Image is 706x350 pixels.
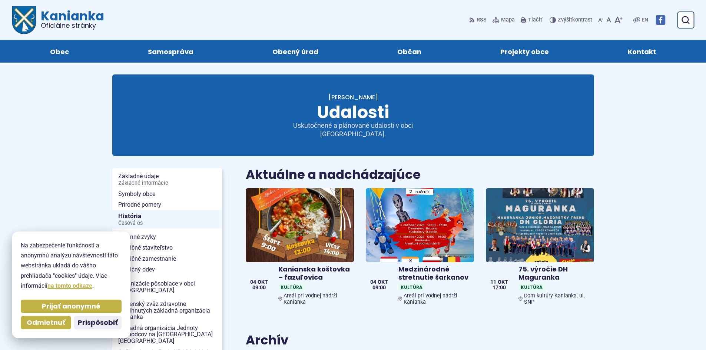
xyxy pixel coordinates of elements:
[118,231,216,243] span: Rodinné zvyky
[258,280,268,285] span: okt
[597,12,605,28] button: Zmenšiť veľkosť písma
[486,188,594,308] a: 75. výročie DH Maguranka KultúraDom kultúry Kanianka, ul. SNP 11 okt 17:00
[118,220,216,226] span: Časová os
[370,285,388,290] span: 09:00
[112,253,222,264] a: Tradičné zamestnanie
[398,283,425,291] span: Kultúra
[12,6,36,34] img: Prejsť na domovskú stránku
[112,231,222,243] a: Rodinné zvyky
[112,171,222,188] a: Základné údajeZákladné informácie
[21,240,122,291] p: Na zabezpečenie funkčnosti a anonymnú analýzu návštevnosti táto webstránka ukladá do vášho prehli...
[246,168,594,181] h2: Aktuálne a nadchádzajúce
[118,180,216,186] span: Základné informácie
[116,40,225,63] a: Samospráva
[518,265,591,282] h4: 75. výročie DH Maguranka
[642,16,648,24] span: EN
[118,299,216,323] span: Slovenský zväz zdravotne postihnutých základná organizácia Kanianka
[519,12,544,28] button: Tlačiť
[41,22,104,29] span: Oficiálne stránky
[518,283,545,291] span: Kultúra
[328,93,378,101] a: [PERSON_NAME]
[370,280,376,285] span: 04
[246,333,594,347] h2: Archív
[118,242,216,253] span: Tradičné staviteľstvo
[118,171,216,188] span: Základné údaje
[112,210,222,229] a: HistóriaČasová os
[18,40,101,63] a: Obec
[558,17,592,23] span: kontrast
[365,40,454,63] a: Občan
[378,280,388,285] span: okt
[78,319,118,327] span: Prispôsobiť
[21,300,122,313] button: Prijať anonymné
[404,293,471,305] span: Areál pri vodnej nádrži Kanianka
[112,242,222,253] a: Tradičné staviteľstvo
[27,319,65,327] span: Odmietnuť
[397,40,421,63] span: Občan
[50,40,69,63] span: Obec
[477,16,487,24] span: RSS
[500,40,549,63] span: Projekty obce
[118,278,216,296] span: Organizácie pôsobiace v obci [GEOGRAPHIC_DATA]
[468,40,581,63] a: Projekty obce
[42,302,100,311] span: Prijať anonymné
[118,199,216,210] span: Prírodné pomery
[366,188,474,308] a: Medzinárodné stretnutie šarkanov KultúraAreál pri vodnej nádrži Kanianka 04 okt 09:00
[498,280,508,285] span: okt
[613,12,624,28] button: Zväčšiť veľkosť písma
[490,280,496,285] span: 11
[246,188,354,308] a: Kanianska koštovka – fazuľovica KultúraAreál pri vodnej nádrži Kanianka 04 okt 09:00
[112,299,222,323] a: Slovenský zväz zdravotne postihnutých základná organizácia Kanianka
[112,264,222,275] a: Tradičný odev
[74,316,122,329] button: Prispôsobiť
[524,293,591,305] span: Dom kultúry Kanianka, ul. SNP
[47,282,92,289] a: na tomto odkaze
[112,278,222,296] a: Organizácie pôsobiace v obci [GEOGRAPHIC_DATA]
[112,189,222,200] a: Symboly obce
[250,280,256,285] span: 04
[317,100,389,124] span: Udalosti
[398,265,471,282] h4: Medzinárodné stretnutie šarkanov
[112,199,222,210] a: Prírodné pomery
[36,10,104,29] span: Kanianka
[558,17,572,23] span: Zvýšiť
[112,323,222,347] a: Základná organizácia Jednoty dôchodcov na [GEOGRAPHIC_DATA] [GEOGRAPHIC_DATA]
[148,40,193,63] span: Samospráva
[628,40,656,63] span: Kontakt
[272,40,318,63] span: Obecný úrad
[118,323,216,347] span: Základná organizácia Jednoty dôchodcov na [GEOGRAPHIC_DATA] [GEOGRAPHIC_DATA]
[640,16,650,24] a: EN
[469,12,488,28] a: RSS
[12,6,104,34] a: Logo Kanianka, prejsť na domovskú stránku.
[528,17,542,23] span: Tlačiť
[550,12,594,28] button: Zvýšiťkontrast
[278,265,351,282] h4: Kanianska koštovka – fazuľovica
[250,285,268,290] span: 09:00
[605,12,613,28] button: Nastaviť pôvodnú veľkosť písma
[118,210,216,229] span: História
[596,40,688,63] a: Kontakt
[118,189,216,200] span: Symboly obce
[240,40,350,63] a: Obecný úrad
[490,285,508,290] span: 17:00
[278,283,305,291] span: Kultúra
[118,253,216,264] span: Tradičné zamestnanie
[501,16,515,24] span: Mapa
[118,264,216,275] span: Tradičný odev
[264,121,442,138] p: Uskutočnené a plánované udalosti v obci [GEOGRAPHIC_DATA].
[491,12,516,28] a: Mapa
[656,15,665,25] img: Prejsť na Facebook stránku
[284,293,351,305] span: Areál pri vodnej nádrži Kanianka
[21,316,71,329] button: Odmietnuť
